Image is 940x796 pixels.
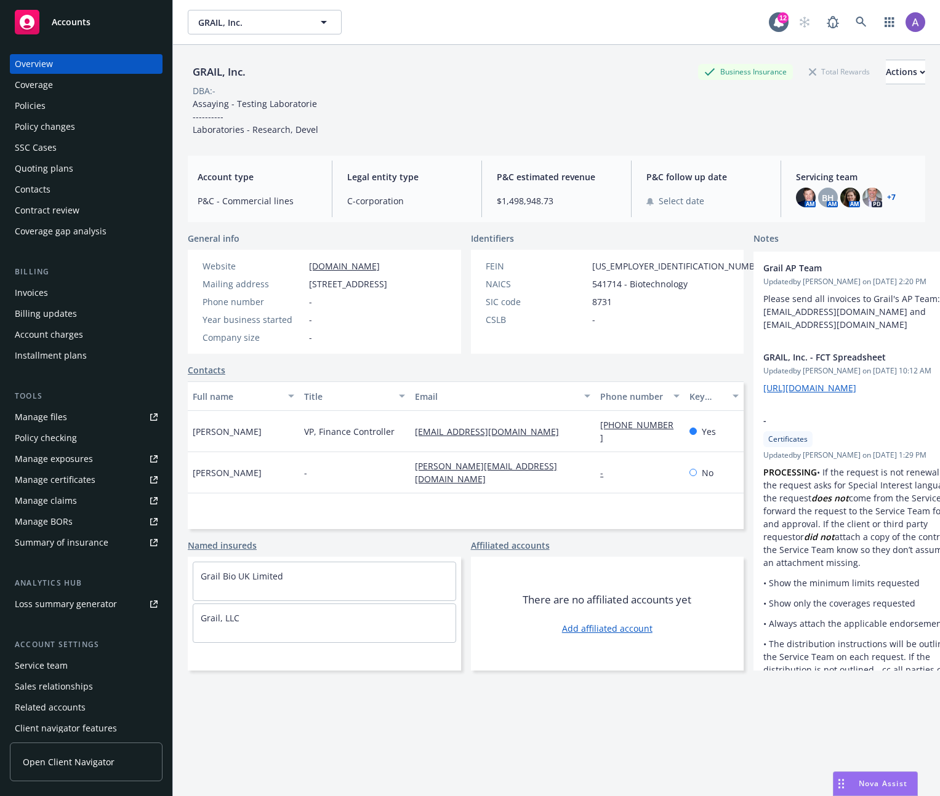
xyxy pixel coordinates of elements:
[10,491,163,511] a: Manage claims
[486,313,587,326] div: CSLB
[15,159,73,178] div: Quoting plans
[887,194,896,201] a: +7
[646,170,766,183] span: P&C follow up date
[15,138,57,157] div: SSC Cases
[415,426,569,437] a: [EMAIL_ADDRESS][DOMAIN_NAME]
[698,64,793,79] div: Business Insurance
[777,12,789,23] div: 12
[15,325,83,344] div: Account charges
[15,677,93,696] div: Sales relationships
[486,260,587,273] div: FEIN
[201,612,239,624] a: Grail, LLC
[15,449,93,469] div: Manage exposures
[193,84,215,97] div: DBA: -
[10,639,163,651] div: Account settings
[15,75,53,95] div: Coverage
[15,470,95,490] div: Manage certificates
[23,755,114,768] span: Open Client Navigator
[849,10,874,34] a: Search
[803,64,876,79] div: Total Rewards
[188,381,299,411] button: Full name
[10,533,163,552] a: Summary of insurance
[15,491,77,511] div: Manage claims
[188,64,251,80] div: GRAIL, Inc.
[10,54,163,74] a: Overview
[15,698,86,717] div: Related accounts
[753,232,779,247] span: Notes
[193,390,281,403] div: Full name
[497,194,616,207] span: $1,498,948.73
[592,313,595,326] span: -
[10,428,163,448] a: Policy checking
[304,466,307,479] span: -
[203,313,304,326] div: Year business started
[15,304,77,324] div: Billing updates
[833,771,918,796] button: Nova Assist
[15,180,50,199] div: Contacts
[304,390,392,403] div: Title
[600,390,665,403] div: Phone number
[592,277,688,290] span: 541714 - Biotechnology
[309,277,387,290] span: [STREET_ADDRESS]
[299,381,411,411] button: Title
[198,16,305,29] span: GRAIL, Inc.
[497,170,616,183] span: P&C estimated revenue
[486,277,587,290] div: NAICS
[600,419,673,444] a: [PHONE_NUMBER]
[10,449,163,469] a: Manage exposures
[821,10,845,34] a: Report a Bug
[486,295,587,308] div: SIC code
[523,592,691,607] span: There are no affiliated accounts yet
[10,325,163,344] a: Account charges
[15,512,73,531] div: Manage BORs
[15,117,75,137] div: Policy changes
[203,277,304,290] div: Mailing address
[10,117,163,137] a: Policy changes
[415,390,577,403] div: Email
[811,492,849,504] em: does not
[188,364,225,376] a: Contacts
[10,180,163,199] a: Contacts
[471,232,514,245] span: Identifiers
[804,531,835,543] em: did not
[10,159,163,178] a: Quoting plans
[10,346,163,365] a: Installment plans
[595,381,684,411] button: Phone number
[10,390,163,402] div: Tools
[906,12,925,32] img: photo
[10,698,163,717] a: Related accounts
[304,425,395,438] span: VP, Finance Controller
[862,188,882,207] img: photo
[10,96,163,116] a: Policies
[15,533,108,552] div: Summary of insurance
[768,434,808,445] span: Certificates
[763,382,856,394] a: [URL][DOMAIN_NAME]
[10,221,163,241] a: Coverage gap analysis
[188,10,342,34] button: GRAIL, Inc.
[309,313,312,326] span: -
[886,60,925,84] button: Actions
[10,577,163,589] div: Analytics hub
[10,266,163,278] div: Billing
[15,283,48,303] div: Invoices
[10,138,163,157] a: SSC Cases
[410,381,595,411] button: Email
[689,390,725,403] div: Key contact
[188,539,257,552] a: Named insureds
[10,512,163,531] a: Manage BORs
[877,10,902,34] a: Switch app
[203,295,304,308] div: Phone number
[15,656,68,675] div: Service team
[859,778,907,789] span: Nova Assist
[347,170,467,183] span: Legal entity type
[193,425,262,438] span: [PERSON_NAME]
[15,718,117,738] div: Client navigator features
[10,594,163,614] a: Loss summary generator
[309,331,312,344] span: -
[10,201,163,220] a: Contract review
[659,194,704,207] span: Select date
[347,194,467,207] span: C-corporation
[702,466,713,479] span: No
